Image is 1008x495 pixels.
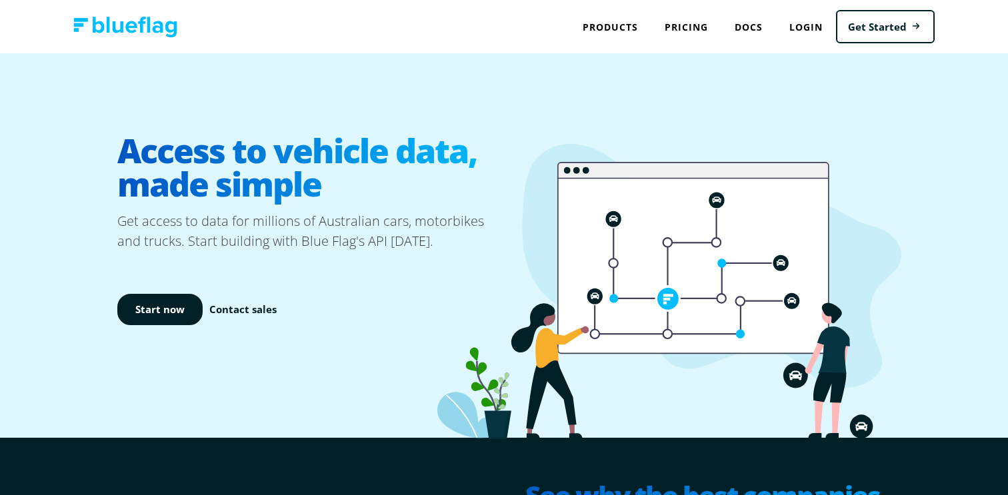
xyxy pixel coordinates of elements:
a: Login to Blue Flag application [776,13,836,41]
a: Pricing [651,13,721,41]
div: Products [569,13,651,41]
a: Contact sales [209,302,277,317]
img: Blue Flag logo [73,17,177,37]
a: Docs [721,13,776,41]
a: Start now [117,294,203,325]
p: Get access to data for millions of Australian cars, motorbikes and trucks. Start building with Bl... [117,211,504,251]
h1: Access to vehicle data, made simple [117,123,504,211]
a: Get Started [836,10,935,44]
